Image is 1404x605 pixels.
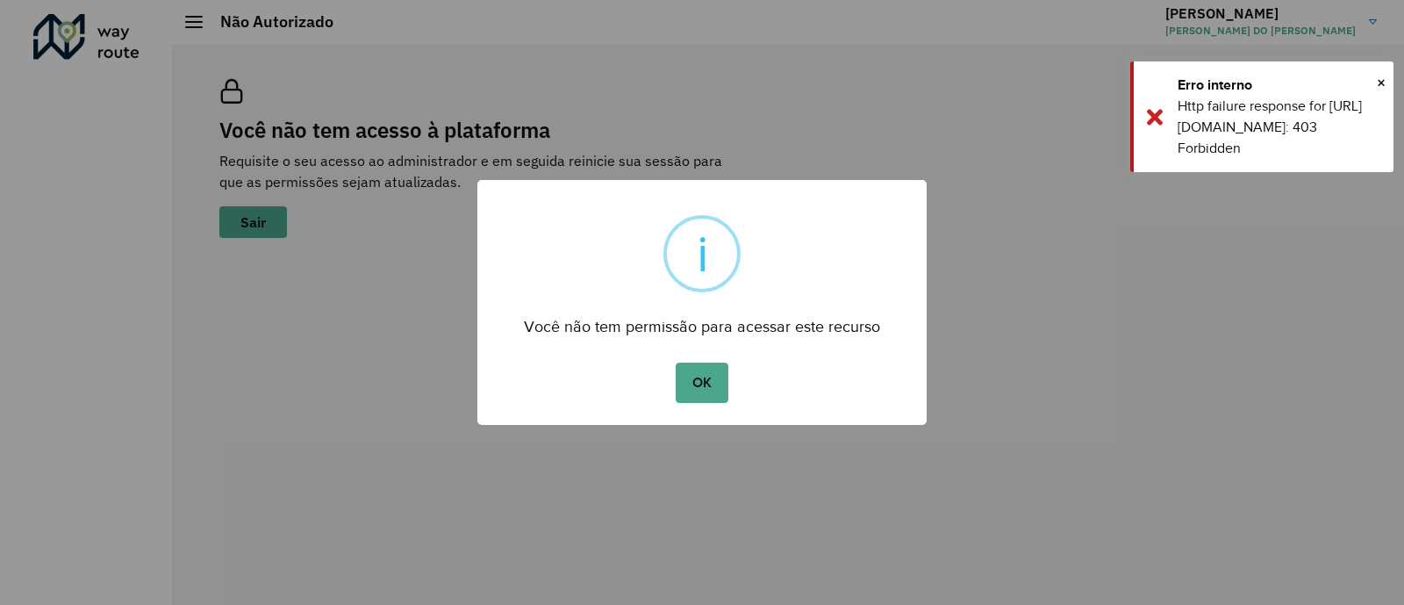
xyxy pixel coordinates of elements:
[1178,96,1380,159] div: Http failure response for [URL][DOMAIN_NAME]: 403 Forbidden
[676,363,727,403] button: OK
[697,219,708,289] div: i
[1178,75,1380,96] div: Erro interno
[477,301,927,341] div: Você não tem permissão para acessar este recurso
[1377,69,1386,96] span: ×
[1377,69,1386,96] button: Close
